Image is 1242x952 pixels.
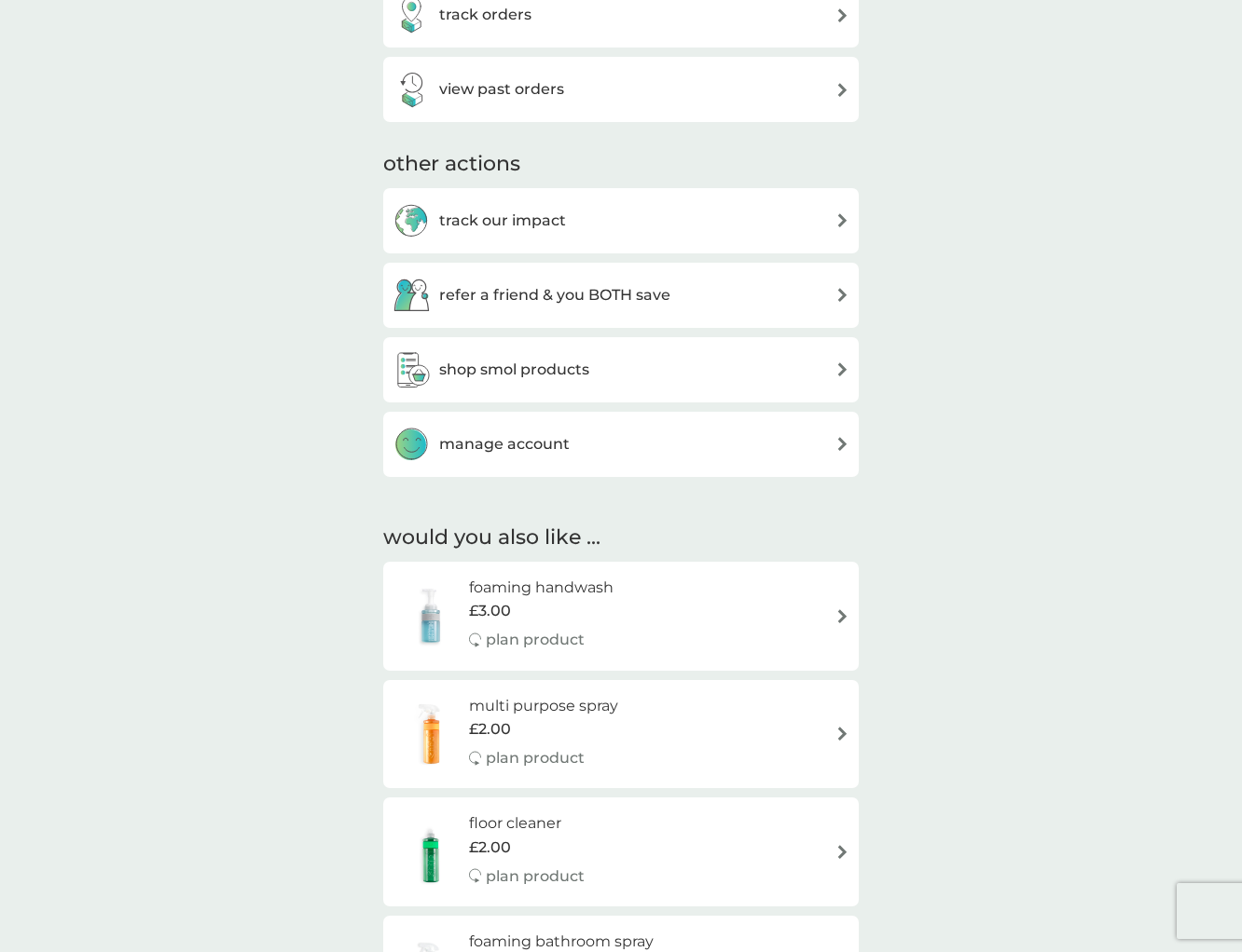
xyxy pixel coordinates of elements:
img: multi purpose spray [393,701,469,767]
h3: refer a friend & you BOTH save [439,283,670,307]
img: arrow right [835,83,849,97]
h6: foaming handwash [469,576,614,600]
img: arrow right [835,437,849,451]
h3: other actions [383,150,520,179]
h3: track our impact [439,209,566,233]
img: foaming handwash [393,583,469,648]
img: arrow right [835,8,849,22]
h3: manage account [439,432,570,456]
h6: floor cleaner [469,811,585,836]
h2: would you also like ... [383,524,859,552]
h3: view past orders [439,77,564,102]
p: plan product [486,746,585,770]
img: arrow right [835,213,849,227]
h3: shop smol products [439,358,589,382]
h6: multi purpose spray [469,694,618,718]
span: £2.00 [469,836,511,860]
h3: track orders [439,3,531,27]
img: arrow right [835,362,849,376]
p: plan product [486,628,585,652]
img: arrow right [835,609,849,623]
img: arrow right [835,727,849,741]
span: £3.00 [469,599,511,623]
p: plan product [486,864,585,889]
span: £2.00 [469,717,511,741]
img: arrow right [835,288,849,302]
img: floor cleaner [393,820,469,885]
img: arrow right [835,845,849,859]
